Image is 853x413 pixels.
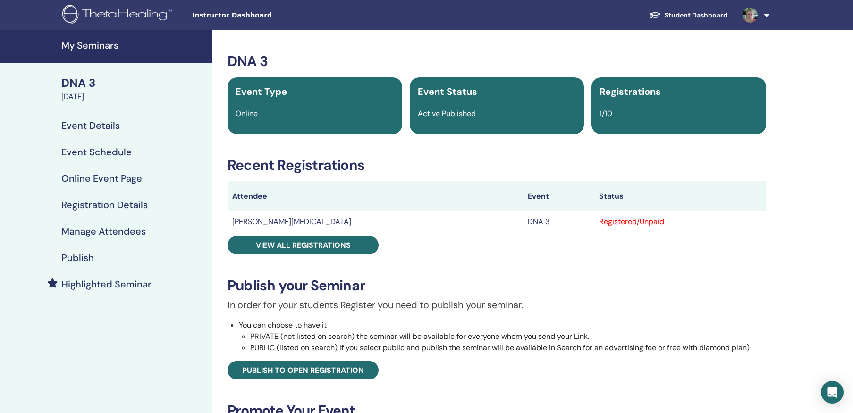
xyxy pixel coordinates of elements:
th: Event [523,181,595,211]
h4: Manage Attendees [61,226,146,237]
td: DNA 3 [523,211,595,232]
h3: DNA 3 [228,53,766,70]
img: graduation-cap-white.svg [650,11,661,19]
div: [DATE] [61,91,207,102]
span: Registrations [600,85,661,98]
p: In order for your students Register you need to publish your seminar. [228,298,766,312]
div: Registered/Unpaid [599,216,761,228]
span: Publish to open registration [242,365,364,375]
span: View all registrations [256,240,351,250]
a: DNA 3[DATE] [56,75,212,102]
img: default.png [743,8,758,23]
li: You can choose to have it [239,320,766,354]
h3: Recent Registrations [228,157,766,174]
li: PUBLIC (listed on search) If you select public and publish the seminar will be available in Searc... [250,342,766,354]
div: Open Intercom Messenger [821,381,844,404]
span: Active Published [418,109,476,118]
span: Instructor Dashboard [192,10,334,20]
th: Status [594,181,766,211]
span: Online [236,109,258,118]
span: Event Type [236,85,287,98]
h4: Registration Details [61,199,148,211]
th: Attendee [228,181,523,211]
a: Student Dashboard [642,7,735,24]
img: logo.png [62,5,175,26]
h4: Event Schedule [61,146,132,158]
a: View all registrations [228,236,379,254]
h4: Online Event Page [61,173,142,184]
td: [PERSON_NAME][MEDICAL_DATA] [228,211,523,232]
h4: Publish [61,252,94,263]
div: DNA 3 [61,75,207,91]
h4: Highlighted Seminar [61,278,152,290]
a: Publish to open registration [228,361,379,379]
h4: Event Details [61,120,120,131]
span: 1/10 [600,109,612,118]
h3: Publish your Seminar [228,277,766,294]
h4: My Seminars [61,40,207,51]
span: Event Status [418,85,477,98]
li: PRIVATE (not listed on search) the seminar will be available for everyone whom you send your Link. [250,331,766,342]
